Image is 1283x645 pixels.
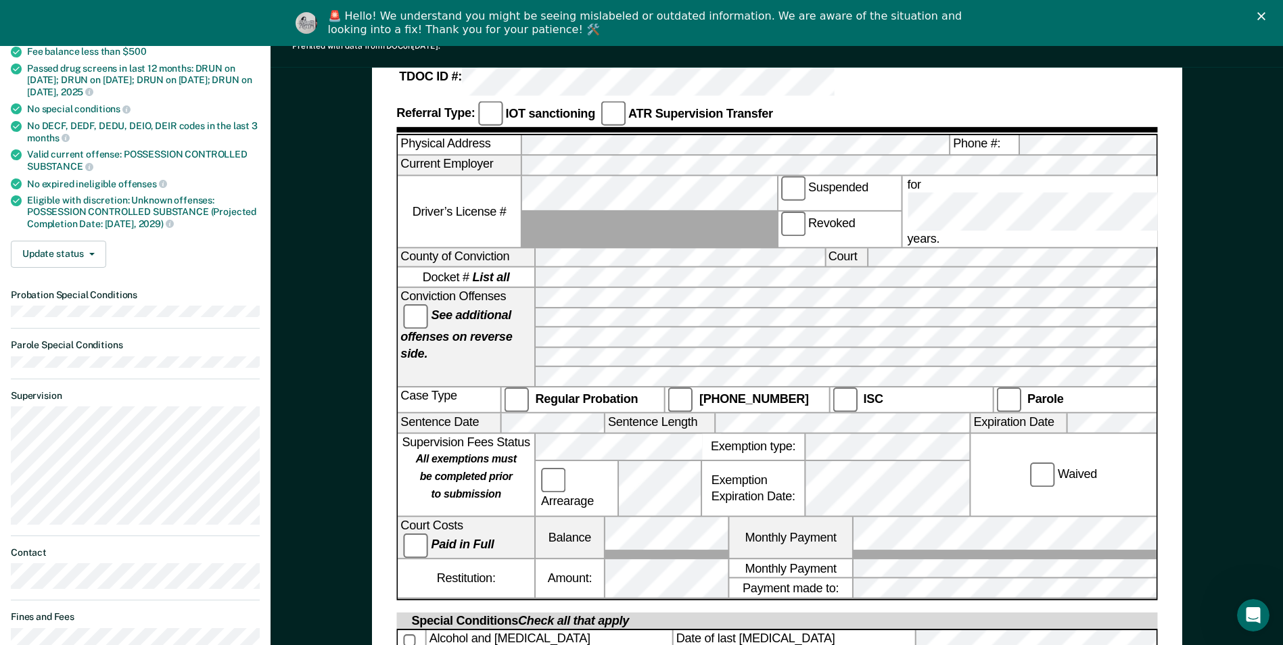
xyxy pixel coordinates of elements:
[61,87,93,97] span: 2025
[628,106,773,120] strong: ATR Supervision Transfer
[950,136,1019,154] label: Phone #:
[778,176,901,211] label: Suspended
[398,517,534,558] div: Court Costs
[535,392,638,406] strong: Regular Probation
[601,101,625,126] input: ATR Supervision Transfer
[398,136,521,154] label: Physical Address
[328,9,966,37] div: 🚨 Hello! We understand you might be seeing mislabeled or outdated information. We are aware of th...
[996,387,1021,412] input: Parole
[729,579,852,598] label: Payment made to:
[139,218,174,229] span: 2029)
[398,387,500,412] div: Case Type
[27,161,93,172] span: SUBSTANCE
[398,176,521,247] label: Driver’s License #
[780,176,805,200] input: Suspended
[863,392,883,406] strong: ISC
[11,339,260,351] dt: Parole Special Conditions
[403,533,427,557] input: Paid in Full
[538,468,615,509] label: Arrearage
[518,614,629,627] span: Check all that apply
[536,517,604,558] label: Balance
[536,559,604,598] label: Amount:
[904,176,1282,247] label: for years.
[398,156,521,174] label: Current Employer
[477,101,502,126] input: IOT sanctioning
[431,537,494,551] strong: Paid in Full
[27,63,260,97] div: Passed drug screens in last 12 months: DRUN on [DATE]; DRUN on [DATE]; DRUN on [DATE]; DRUN on [D...
[398,414,500,432] label: Sentence Date
[699,392,809,406] strong: [PHONE_NUMBER]
[1257,12,1271,20] div: Close
[729,559,852,578] label: Monthly Payment
[780,212,805,237] input: Revoked
[11,241,106,268] button: Update status
[1027,462,1100,486] label: Waived
[27,195,260,229] div: Eligible with discretion: Unknown offenses: POSSESSION CONTROLLED SUBSTANCE (Projected Completion...
[296,12,317,34] img: Profile image for Kim
[505,106,594,120] strong: IOT sanctioning
[907,192,1280,231] input: for years.
[27,103,260,115] div: No special
[1237,599,1269,631] iframe: Intercom live chat
[11,390,260,402] dt: Supervision
[472,270,509,284] strong: List all
[1030,462,1054,486] input: Waived
[11,547,260,558] dt: Contact
[832,387,856,412] input: ISC
[422,269,509,285] span: Docket #
[403,304,427,329] input: See additional offenses on reverse side.
[702,433,804,459] label: Exemption type:
[971,414,1066,432] label: Expiration Date
[399,70,462,84] strong: TDOC ID #:
[668,387,693,412] input: [PHONE_NUMBER]
[11,611,260,623] dt: Fines and Fees
[27,120,260,143] div: No DECF, DEDF, DEDU, DEIO, DEIR codes in the last 3
[27,133,70,143] span: months
[27,46,260,57] div: Fee balance less than
[504,387,528,412] input: Regular Probation
[398,559,534,598] div: Restitution:
[27,178,260,190] div: No expired ineligible
[398,288,534,386] div: Conviction Offenses
[398,248,534,266] label: County of Conviction
[398,433,534,515] div: Supervision Fees Status
[74,103,130,114] span: conditions
[605,414,714,432] label: Sentence Length
[778,212,901,247] label: Revoked
[409,613,632,629] div: Special Conditions
[415,452,516,500] strong: All exemptions must be completed prior to submission
[400,309,512,360] strong: See additional offenses on reverse side.
[729,517,852,558] label: Monthly Payment
[825,248,866,266] label: Court
[702,461,804,516] div: Exemption Expiration Date:
[396,106,475,120] strong: Referral Type:
[11,289,260,301] dt: Probation Special Conditions
[118,178,167,189] span: offenses
[541,468,565,492] input: Arrearage
[27,149,260,172] div: Valid current offense: POSSESSION CONTROLLED
[1027,392,1064,406] strong: Parole
[122,46,146,57] span: $500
